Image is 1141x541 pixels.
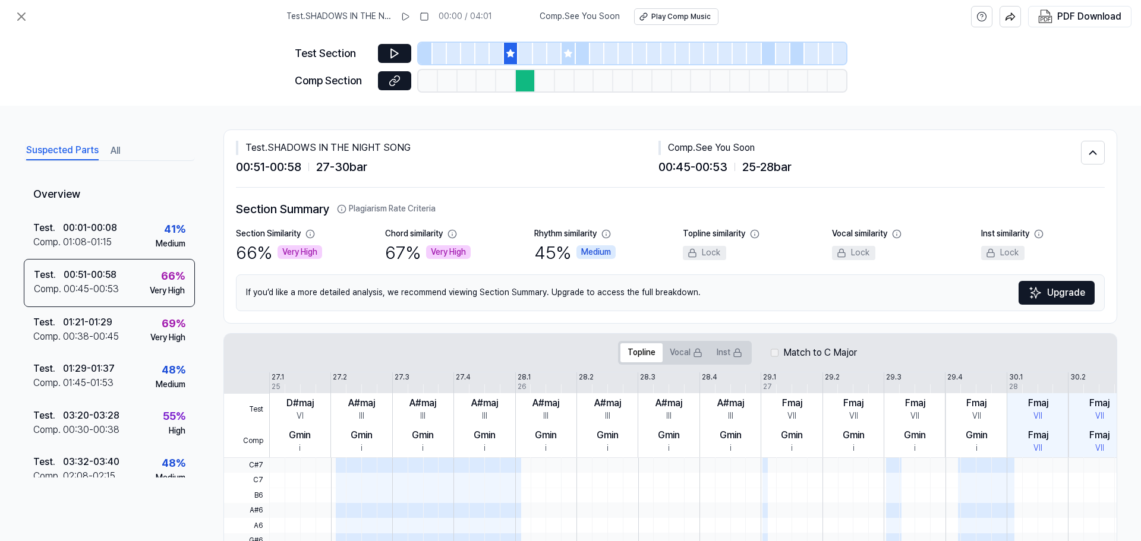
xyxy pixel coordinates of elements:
div: Test . [33,221,63,235]
div: VII [1095,442,1104,454]
div: Inst similarity [981,228,1029,240]
div: 01:21 - 01:29 [63,315,112,330]
div: Fmaj [843,396,863,410]
div: Comp . [33,469,63,483]
button: All [111,141,120,160]
div: 29.3 [886,372,902,382]
span: 00:51 - 00:58 [236,157,301,176]
button: PDF Download [1036,7,1124,27]
div: Test . [33,409,63,423]
div: 66 % [161,268,185,285]
div: Gmin [535,428,557,442]
div: Gmin [412,428,434,442]
div: High [169,425,185,437]
div: 28.2 [579,372,594,382]
button: help [971,6,992,27]
div: Test . [33,455,63,469]
div: Fmaj [782,396,802,410]
div: 29.2 [825,372,840,382]
div: Chord similarity [385,228,443,240]
div: Rhythm similarity [534,228,597,240]
div: III [420,410,425,422]
div: Very High [426,245,471,260]
button: Play Comp Music [634,8,718,25]
img: Sparkles [1028,286,1042,300]
div: 27.1 [272,372,284,382]
div: A#maj [409,396,436,410]
div: 30.1 [1009,372,1023,382]
div: Play Comp Music [651,12,711,22]
button: Suspected Parts [26,141,99,160]
button: Plagiarism Rate Criteria [337,203,436,215]
div: Medium [156,472,185,484]
span: B6 [224,488,269,503]
div: i [361,442,363,454]
div: 01:08 - 01:15 [63,235,112,249]
button: Topline [620,343,663,362]
svg: help [976,11,987,23]
div: Very High [278,245,322,260]
div: Test Section [295,45,371,62]
div: Comp . [34,282,64,296]
div: A#maj [594,396,621,410]
div: A#maj [348,396,375,410]
div: i [791,442,793,454]
div: Comp . [33,376,63,390]
span: 25 - 28 bar [742,157,792,176]
div: III [543,410,549,422]
div: Comp . [33,330,63,344]
div: D#maj [286,396,314,410]
div: 48 % [162,455,185,472]
h2: Section Summary [236,200,1105,219]
div: 28.4 [702,372,717,382]
div: Section Similarity [236,228,301,240]
div: Gmin [843,428,865,442]
div: 26 [518,382,527,392]
div: Gmin [474,428,496,442]
span: A6 [224,518,269,533]
div: 25 [272,382,280,392]
div: Comp . [33,423,63,437]
div: III [482,410,487,422]
div: Comp . See You Soon [658,141,1081,155]
div: If you’d like a more detailed analysis, we recommend viewing Section Summary. Upgrade to access t... [236,274,1105,311]
div: 27 [763,382,772,392]
div: i [976,442,978,454]
div: i [484,442,486,454]
div: 69 % [162,315,185,333]
div: VII [910,410,919,422]
div: A#maj [717,396,744,410]
button: Inst [710,343,749,362]
span: Comp . See You Soon [540,11,620,23]
span: Test . SHADOWS IN THE NIGHT SONG [286,11,391,23]
div: 66 % [236,240,322,265]
div: Test . SHADOWS IN THE NIGHT SONG [236,141,658,155]
div: Gmin [597,428,619,442]
div: Gmin [720,428,742,442]
div: 28 [1009,382,1018,392]
div: 45 % [534,240,616,265]
div: Fmaj [1028,396,1048,410]
div: VII [1095,410,1104,422]
div: A#maj [471,396,498,410]
div: i [545,442,547,454]
div: Overview [24,178,195,213]
button: Vocal [663,343,710,362]
span: C7 [224,473,269,488]
div: 03:20 - 03:28 [63,409,119,423]
div: 01:45 - 01:53 [63,376,114,390]
div: VII [972,410,981,422]
div: Medium [156,379,185,391]
button: Upgrade [1019,281,1095,305]
div: 00:01 - 00:08 [63,221,117,235]
div: Fmaj [1028,428,1048,442]
div: Test . [34,268,64,282]
div: VII [1033,442,1042,454]
div: 29.4 [947,372,963,382]
div: Test . [33,362,63,376]
span: Test [224,394,269,426]
div: Lock [981,246,1025,260]
div: 48 % [162,362,185,379]
div: Topline similarity [683,228,745,240]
